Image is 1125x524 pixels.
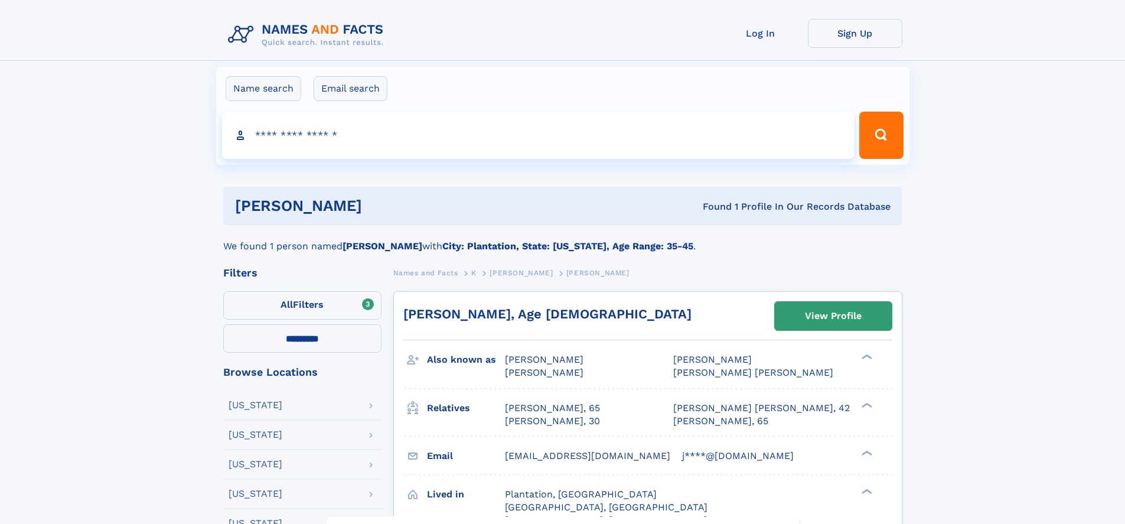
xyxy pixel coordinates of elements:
[471,269,477,277] span: K
[229,489,282,499] div: [US_STATE]
[229,401,282,410] div: [US_STATE]
[427,350,505,370] h3: Also known as
[403,307,692,321] a: [PERSON_NAME], Age [DEMOGRAPHIC_DATA]
[427,446,505,466] h3: Email
[775,302,892,330] a: View Profile
[673,354,752,365] span: [PERSON_NAME]
[532,200,891,213] div: Found 1 Profile In Our Records Database
[229,460,282,469] div: [US_STATE]
[235,198,533,213] h1: [PERSON_NAME]
[393,265,458,280] a: Names and Facts
[222,112,855,159] input: search input
[223,367,381,377] div: Browse Locations
[808,19,902,48] a: Sign Up
[713,19,808,48] a: Log In
[442,240,693,252] b: City: Plantation, State: [US_STATE], Age Range: 35-45
[223,19,393,51] img: Logo Names and Facts
[859,487,873,495] div: ❯
[314,76,387,101] label: Email search
[805,302,862,330] div: View Profile
[859,401,873,409] div: ❯
[859,112,903,159] button: Search Button
[490,265,553,280] a: [PERSON_NAME]
[223,268,381,278] div: Filters
[673,415,768,428] a: [PERSON_NAME], 65
[281,299,293,310] span: All
[427,398,505,418] h3: Relatives
[673,367,833,378] span: [PERSON_NAME] [PERSON_NAME]
[505,354,583,365] span: [PERSON_NAME]
[566,269,630,277] span: [PERSON_NAME]
[859,449,873,457] div: ❯
[471,265,477,280] a: K
[505,367,583,378] span: [PERSON_NAME]
[505,415,600,428] a: [PERSON_NAME], 30
[490,269,553,277] span: [PERSON_NAME]
[223,225,902,253] div: We found 1 person named with .
[343,240,422,252] b: [PERSON_NAME]
[505,489,657,500] span: Plantation, [GEOGRAPHIC_DATA]
[226,76,301,101] label: Name search
[859,353,873,361] div: ❯
[505,502,707,513] span: [GEOGRAPHIC_DATA], [GEOGRAPHIC_DATA]
[673,402,850,415] a: [PERSON_NAME] [PERSON_NAME], 42
[229,430,282,440] div: [US_STATE]
[505,402,600,415] a: [PERSON_NAME], 65
[505,450,670,461] span: [EMAIL_ADDRESS][DOMAIN_NAME]
[427,484,505,505] h3: Lived in
[223,291,381,320] label: Filters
